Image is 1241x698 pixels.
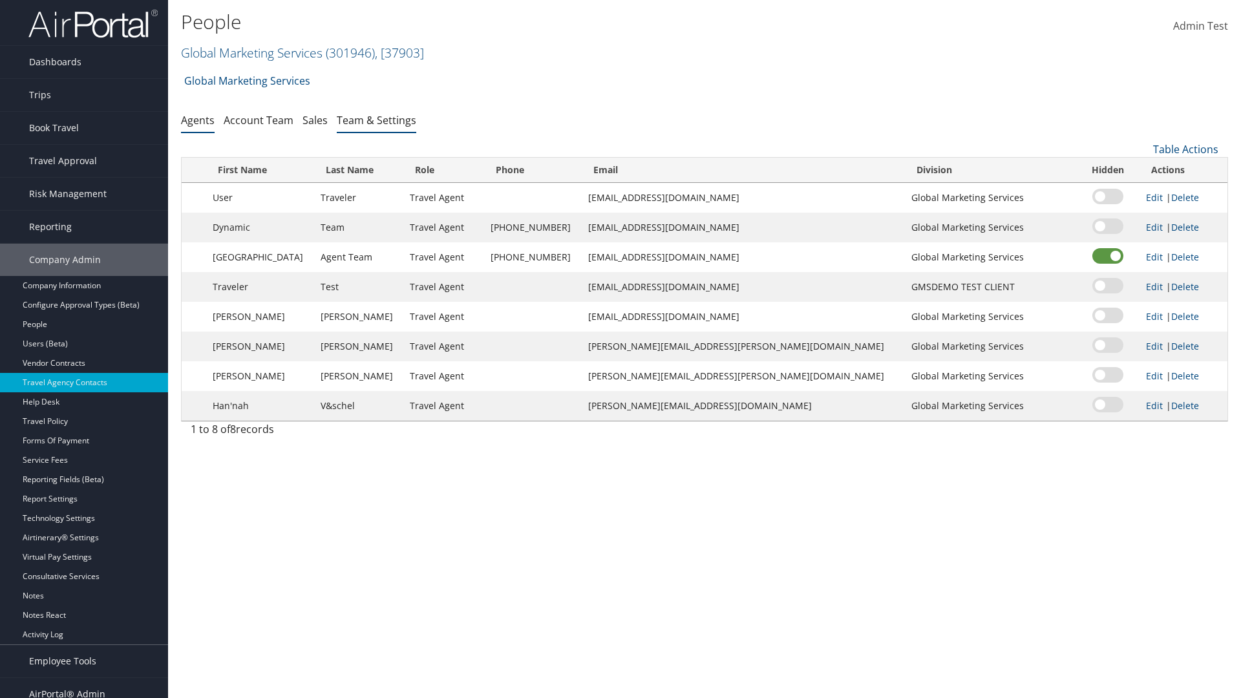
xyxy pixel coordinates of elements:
a: Table Actions [1153,142,1218,156]
td: Travel Agent [403,272,484,302]
td: Travel Agent [403,213,484,242]
th: Last Name [314,158,403,183]
span: Book Travel [29,112,79,144]
td: Traveler [206,272,315,302]
a: Edit [1146,221,1163,233]
a: Sales [302,113,328,127]
td: [PERSON_NAME][EMAIL_ADDRESS][PERSON_NAME][DOMAIN_NAME] [582,361,906,391]
td: [PERSON_NAME][EMAIL_ADDRESS][PERSON_NAME][DOMAIN_NAME] [582,332,906,361]
td: | [1140,213,1227,242]
th: Division [905,158,1076,183]
td: [PERSON_NAME] [314,302,403,332]
td: Travel Agent [403,242,484,272]
td: [PERSON_NAME] [206,332,315,361]
th: Email [582,158,906,183]
td: | [1140,391,1227,421]
a: Delete [1171,191,1199,204]
span: Travel Approval [29,145,97,177]
td: Global Marketing Services [905,391,1076,421]
span: Admin Test [1173,19,1228,33]
td: [PERSON_NAME] [206,361,315,391]
span: 8 [230,422,236,436]
td: Test [314,272,403,302]
td: [EMAIL_ADDRESS][DOMAIN_NAME] [582,213,906,242]
span: ( 301946 ) [326,44,375,61]
a: Edit [1146,310,1163,323]
td: Travel Agent [403,332,484,361]
td: Agent Team [314,242,403,272]
td: Traveler [314,183,403,213]
td: Global Marketing Services [905,302,1076,332]
a: Delete [1171,310,1199,323]
div: 1 to 8 of records [191,421,433,443]
a: Delete [1171,280,1199,293]
td: Global Marketing Services [905,332,1076,361]
a: Admin Test [1173,6,1228,47]
td: Travel Agent [403,361,484,391]
th: Role [403,158,484,183]
td: | [1140,183,1227,213]
td: [PERSON_NAME] [314,361,403,391]
td: V&schel [314,391,403,421]
td: | [1140,302,1227,332]
td: | [1140,361,1227,391]
span: Dashboards [29,46,81,78]
a: Delete [1171,251,1199,263]
span: Reporting [29,211,72,243]
a: Edit [1146,399,1163,412]
td: Han'nah [206,391,315,421]
td: Team [314,213,403,242]
td: [PHONE_NUMBER] [484,213,582,242]
td: GMSDEMO TEST CLIENT [905,272,1076,302]
td: | [1140,332,1227,361]
a: Edit [1146,251,1163,263]
a: Edit [1146,370,1163,382]
td: Dynamic [206,213,315,242]
td: [PERSON_NAME][EMAIL_ADDRESS][DOMAIN_NAME] [582,391,906,421]
td: Global Marketing Services [905,183,1076,213]
a: Delete [1171,340,1199,352]
a: Global Marketing Services [181,44,424,61]
td: [EMAIL_ADDRESS][DOMAIN_NAME] [582,242,906,272]
td: [EMAIL_ADDRESS][DOMAIN_NAME] [582,183,906,213]
span: Employee Tools [29,645,96,677]
a: Delete [1171,370,1199,382]
a: Edit [1146,280,1163,293]
a: Delete [1171,399,1199,412]
td: Travel Agent [403,302,484,332]
a: Team & Settings [337,113,416,127]
td: User [206,183,315,213]
td: [PERSON_NAME] [206,302,315,332]
a: Account Team [224,113,293,127]
td: [PERSON_NAME] [314,332,403,361]
span: Company Admin [29,244,101,276]
td: Global Marketing Services [905,242,1076,272]
h1: People [181,8,879,36]
a: Delete [1171,221,1199,233]
span: Trips [29,79,51,111]
img: airportal-logo.png [28,8,158,39]
td: Travel Agent [403,183,484,213]
td: | [1140,272,1227,302]
a: Global Marketing Services [184,68,310,94]
th: First Name [206,158,315,183]
th: Actions [1140,158,1227,183]
td: Global Marketing Services [905,361,1076,391]
a: Edit [1146,340,1163,352]
td: [EMAIL_ADDRESS][DOMAIN_NAME] [582,272,906,302]
a: Edit [1146,191,1163,204]
span: Risk Management [29,178,107,210]
th: Phone [484,158,582,183]
span: , [ 37903 ] [375,44,424,61]
th: : activate to sort column descending [182,158,206,183]
td: [GEOGRAPHIC_DATA] [206,242,315,272]
td: Travel Agent [403,391,484,421]
td: [EMAIL_ADDRESS][DOMAIN_NAME] [582,302,906,332]
a: Agents [181,113,215,127]
td: [PHONE_NUMBER] [484,242,582,272]
td: | [1140,242,1227,272]
td: Global Marketing Services [905,213,1076,242]
th: Hidden [1076,158,1139,183]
